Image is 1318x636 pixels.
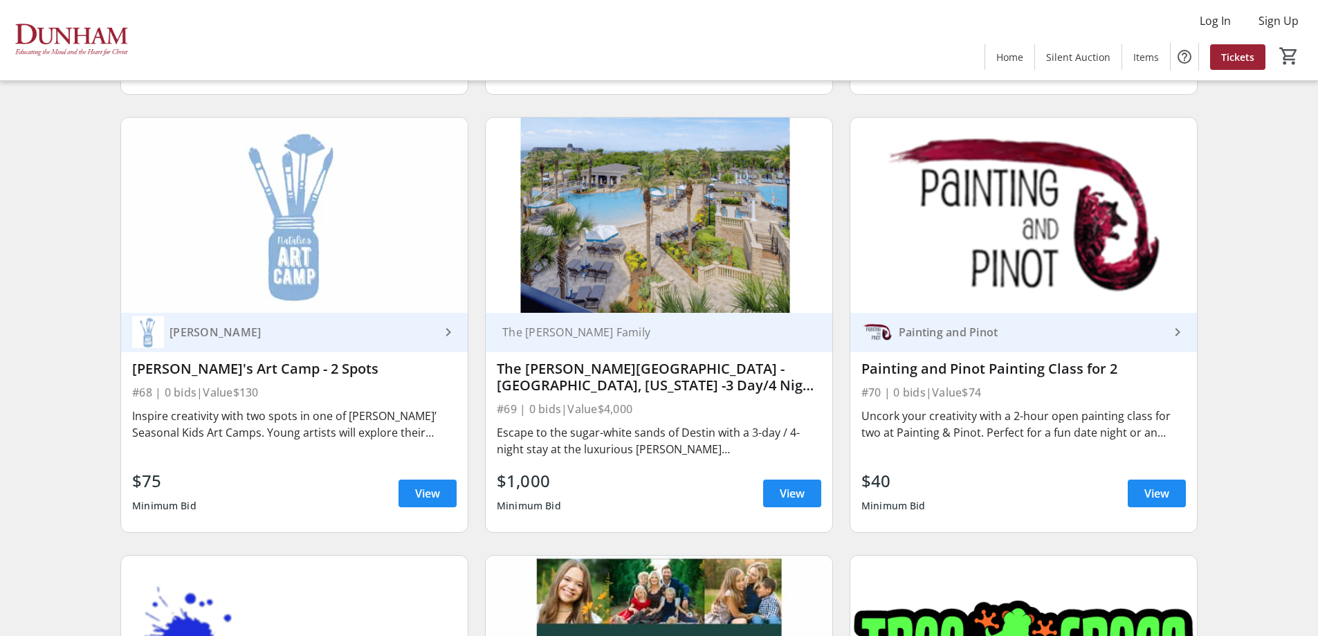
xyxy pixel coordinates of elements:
[497,325,805,339] div: The [PERSON_NAME] Family
[996,50,1023,64] span: Home
[1210,44,1265,70] a: Tickets
[1221,50,1254,64] span: Tickets
[1046,50,1110,64] span: Silent Auction
[1247,10,1310,32] button: Sign Up
[497,493,561,518] div: Minimum Bid
[850,118,1197,313] img: Painting and Pinot Painting Class for 2
[497,469,561,493] div: $1,000
[893,325,1169,339] div: Painting and Pinot
[132,361,457,377] div: [PERSON_NAME]'s Art Camp - 2 Spots
[497,424,821,457] div: Escape to the sugar-white sands of Destin with a 3-day / 4-night stay at the luxurious [PERSON_NA...
[1189,10,1242,32] button: Log In
[132,408,457,441] div: Inspire creativity with two spots in one of [PERSON_NAME]’ Seasonal Kids Art Camps. Young artists...
[132,493,196,518] div: Minimum Bid
[1144,485,1169,502] span: View
[861,469,926,493] div: $40
[440,324,457,340] mat-icon: keyboard_arrow_right
[132,469,196,493] div: $75
[1128,480,1186,507] a: View
[861,361,1186,377] div: Painting and Pinot Painting Class for 2
[1171,43,1198,71] button: Help
[1169,324,1186,340] mat-icon: keyboard_arrow_right
[132,383,457,402] div: #68 | 0 bids | Value $130
[1122,44,1170,70] a: Items
[1133,50,1159,64] span: Items
[861,383,1186,402] div: #70 | 0 bids | Value $74
[763,480,821,507] a: View
[399,480,457,507] a: View
[1276,44,1301,69] button: Cart
[780,485,805,502] span: View
[861,408,1186,441] div: Uncork your creativity with a 2-hour open painting class for two at Painting & Pinot. Perfect for...
[497,361,821,394] div: The [PERSON_NAME][GEOGRAPHIC_DATA] - [GEOGRAPHIC_DATA], [US_STATE] -3 Day/4 Night Stay
[861,493,926,518] div: Minimum Bid
[486,118,832,313] img: The Henderson Beach Resort & Spa - Destin, Florida -3 Day/4 Night Stay
[1200,12,1231,29] span: Log In
[850,313,1197,352] a: Painting and PinotPainting and Pinot
[415,485,440,502] span: View
[985,44,1034,70] a: Home
[861,316,893,348] img: Painting and Pinot
[121,313,468,352] a: Natalie Gaspard Summers[PERSON_NAME]
[121,118,468,313] img: Natalie's Art Camp - 2 Spots
[164,325,440,339] div: [PERSON_NAME]
[132,316,164,348] img: Natalie Gaspard Summers
[1258,12,1299,29] span: Sign Up
[8,6,131,75] img: The Dunham School's Logo
[497,399,821,419] div: #69 | 0 bids | Value $4,000
[1035,44,1122,70] a: Silent Auction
